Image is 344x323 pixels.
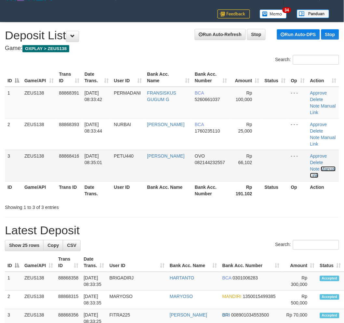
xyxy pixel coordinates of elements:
[320,276,339,281] span: Accepted
[56,68,82,87] th: Trans ID: activate to sort column ascending
[320,313,339,318] span: Accepted
[297,9,329,18] img: panduan.png
[310,97,323,102] a: Delete
[310,166,320,172] a: Note
[308,181,339,200] th: Action
[5,118,22,150] td: 2
[107,253,167,272] th: User ID: activate to sort column ascending
[238,122,252,134] span: Rp 25,000
[222,313,230,318] span: BRI
[275,240,339,250] label: Search:
[5,202,139,211] div: Showing 1 to 3 of 3 entries
[310,103,320,109] a: Note
[321,29,339,40] a: Stop
[59,122,79,127] span: 88868393
[233,276,258,281] span: Copy 0301006283 to clipboard
[220,253,282,272] th: Bank Acc. Number: activate to sort column ascending
[192,181,230,200] th: Bank Acc. Number
[5,224,339,237] h1: Latest Deposit
[222,276,232,281] span: BCA
[195,160,225,165] span: Copy 082144232557 to clipboard
[114,90,141,96] span: PERMADANI
[22,291,56,309] td: ZEUS138
[82,181,112,200] th: Date Trans.
[277,29,320,40] a: Run Auto-DPS
[107,272,167,291] td: BRIGADIRJ
[170,313,207,318] a: [PERSON_NAME]
[195,97,220,102] span: Copy 5260661037 to clipboard
[320,294,339,300] span: Accepted
[56,253,81,272] th: Trans ID: activate to sort column ascending
[310,128,323,134] a: Delete
[56,272,81,291] td: 88868358
[310,135,336,147] a: Manual Link
[5,45,339,52] h4: Game:
[230,181,262,200] th: Rp 191.102
[5,272,22,291] td: 1
[282,272,317,291] td: Rp 300,000
[262,68,288,87] th: Status: activate to sort column ascending
[288,150,308,181] td: - - -
[275,55,339,65] label: Search:
[262,181,288,200] th: Status
[22,45,69,52] span: OXPLAY > ZEUS138
[5,291,22,309] td: 2
[310,135,320,140] a: Note
[147,153,185,159] a: [PERSON_NAME]
[231,313,269,318] span: Copy 008901034553500 to clipboard
[81,253,107,272] th: Date Trans.: activate to sort column ascending
[222,294,242,299] span: MANDIRI
[167,253,220,272] th: Bank Acc. Name: activate to sort column ascending
[288,181,308,200] th: Op
[111,181,144,200] th: User ID
[255,6,292,22] a: 34
[317,253,344,272] th: Status: activate to sort column ascending
[85,122,102,134] span: [DATE] 08:33:44
[230,68,262,87] th: Amount: activate to sort column ascending
[43,240,63,251] a: Copy
[288,118,308,150] td: - - -
[82,68,112,87] th: Date Trans.: activate to sort column ascending
[293,240,339,250] input: Search:
[9,243,39,248] span: Show 25 rows
[147,90,176,102] a: FRANSISKUS GUGUM G
[145,181,192,200] th: Bank Acc. Name
[22,253,56,272] th: Game/API: activate to sort column ascending
[5,240,44,251] a: Show 25 rows
[260,9,287,19] img: Button%20Memo.svg
[288,87,308,119] td: - - -
[195,128,220,134] span: Copy 1760235110 to clipboard
[85,153,102,165] span: [DATE] 08:35:01
[67,243,76,248] span: CSV
[85,90,102,102] span: [DATE] 08:33:42
[5,253,22,272] th: ID: activate to sort column descending
[195,90,204,96] span: BCA
[310,90,327,96] a: Approve
[56,181,82,200] th: Trans ID
[22,150,56,181] td: ZEUS138
[59,153,79,159] span: 88868416
[308,68,339,87] th: Action: activate to sort column ascending
[114,122,131,127] span: NURBAI
[192,68,230,87] th: Bank Acc. Number: activate to sort column ascending
[47,243,59,248] span: Copy
[22,118,56,150] td: ZEUS138
[5,181,22,200] th: ID
[218,9,250,19] img: Feedback.jpg
[81,272,107,291] td: [DATE] 08:33:35
[22,68,56,87] th: Game/API: activate to sort column ascending
[282,291,317,309] td: Rp 500,000
[310,153,327,159] a: Approve
[147,122,185,127] a: [PERSON_NAME]
[236,90,252,102] span: Rp 100,000
[238,153,252,165] span: Rp 66,102
[195,29,246,40] a: Run Auto-Refresh
[22,272,56,291] td: ZEUS138
[22,181,56,200] th: Game/API
[81,291,107,309] td: [DATE] 08:33:35
[145,68,192,87] th: Bank Acc. Name: activate to sort column ascending
[5,87,22,119] td: 1
[283,7,291,13] span: 34
[107,291,167,309] td: MARYOSO
[247,29,266,40] a: Stop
